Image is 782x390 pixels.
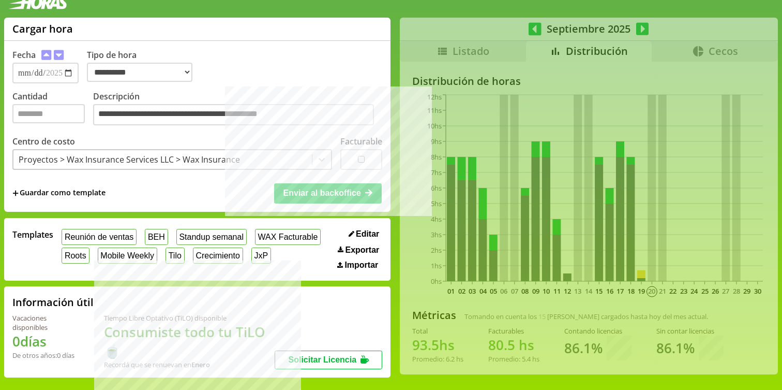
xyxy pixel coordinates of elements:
h1: 0 días [12,332,79,351]
button: BEH [145,229,168,245]
textarea: Descripción [93,104,374,126]
input: Cantidad [12,104,85,123]
button: Tilo [166,248,185,264]
label: Fecha [12,49,36,61]
button: Mobile Weekly [98,248,157,264]
label: Cantidad [12,91,93,128]
h1: Consumiste todo tu TiLO 🍵 [104,323,275,360]
div: Recordá que se renuevan en [104,360,275,369]
button: Reunión de ventas [62,229,137,245]
div: Tiempo Libre Optativo (TiLO) disponible [104,313,275,323]
button: Roots [62,248,89,264]
h1: Cargar hora [12,22,73,36]
span: Importar [344,261,378,270]
span: + [12,187,19,199]
span: Solicitar Licencia [288,355,356,364]
button: WAX Facturable [255,229,321,245]
h2: Información útil [12,295,94,309]
button: Standup semanal [176,229,247,245]
button: Crecimiento [193,248,243,264]
label: Tipo de hora [87,49,201,83]
div: Vacaciones disponibles [12,313,79,332]
div: Proyectos > Wax Insurance Services LLC > Wax Insurance [19,154,240,165]
button: JxP [251,248,271,264]
button: Editar [345,229,383,239]
b: Enero [191,360,210,369]
span: Templates [12,229,53,240]
button: Exportar [335,245,382,255]
label: Descripción [93,91,382,128]
label: Centro de costo [12,136,75,147]
div: De otros años: 0 días [12,351,79,360]
select: Tipo de hora [87,63,192,82]
button: Enviar al backoffice [274,183,382,203]
span: Editar [356,229,379,239]
span: +Guardar como template [12,187,106,199]
label: Facturable [340,136,382,147]
span: Exportar [345,245,380,255]
button: Solicitar Licencia [275,351,382,369]
span: Enviar al backoffice [283,189,361,197]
